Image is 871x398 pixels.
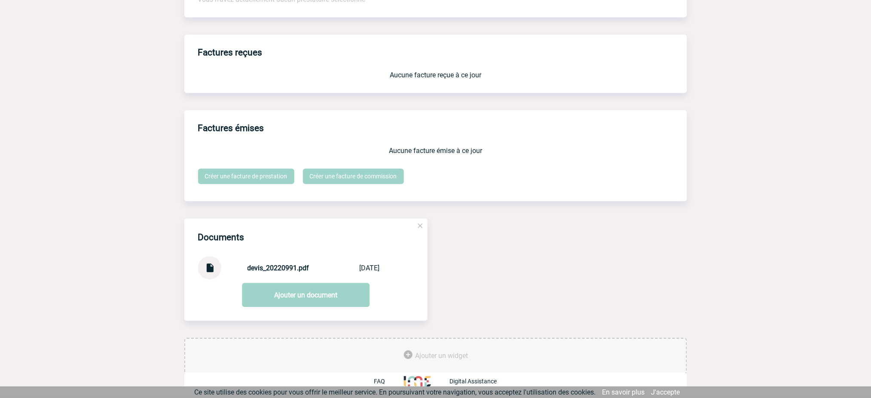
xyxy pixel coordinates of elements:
[415,352,468,360] span: Ajouter un widget
[374,378,385,385] p: FAQ
[184,338,687,374] div: Ajouter des outils d'aide à la gestion de votre événement
[360,264,380,272] div: [DATE]
[450,378,497,385] p: Digital Assistance
[374,377,404,385] a: FAQ
[303,168,404,184] a: Créer une facture de commission
[198,232,244,242] h4: Documents
[195,388,596,396] span: Ce site utilise des cookies pour vous offrir le meilleur service. En poursuivant votre navigation...
[404,376,431,386] img: http://www.idealmeetingsevents.fr/
[248,264,309,272] strong: devis_20220991.pdf
[242,283,370,307] a: Ajouter un document
[602,388,645,396] a: En savoir plus
[651,388,680,396] a: J'accepte
[416,222,424,230] img: close.png
[198,41,687,64] h3: Factures reçues
[198,147,673,155] p: Aucune facture émise à ce jour
[198,117,687,140] h3: Factures émises
[198,168,294,184] a: Créer une facture de prestation
[198,71,673,79] p: Aucune facture reçue à ce jour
